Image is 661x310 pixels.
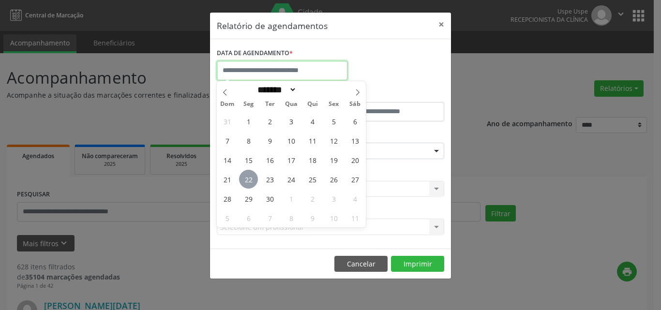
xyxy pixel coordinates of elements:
span: Outubro 2, 2025 [303,189,322,208]
span: Setembro 10, 2025 [282,131,300,150]
span: Outubro 1, 2025 [282,189,300,208]
span: Setembro 5, 2025 [324,112,343,131]
span: Qua [281,101,302,107]
span: Setembro 2, 2025 [260,112,279,131]
input: Year [297,85,329,95]
span: Setembro 22, 2025 [239,170,258,189]
span: Ter [259,101,281,107]
span: Seg [238,101,259,107]
span: Setembro 3, 2025 [282,112,300,131]
span: Setembro 28, 2025 [218,189,237,208]
span: Setembro 6, 2025 [346,112,364,131]
span: Setembro 21, 2025 [218,170,237,189]
span: Setembro 23, 2025 [260,170,279,189]
span: Outubro 4, 2025 [346,189,364,208]
button: Cancelar [334,256,388,272]
span: Setembro 17, 2025 [282,150,300,169]
span: Setembro 12, 2025 [324,131,343,150]
span: Outubro 6, 2025 [239,208,258,227]
span: Setembro 4, 2025 [303,112,322,131]
span: Setembro 24, 2025 [282,170,300,189]
span: Qui [302,101,323,107]
span: Setembro 9, 2025 [260,131,279,150]
span: Outubro 11, 2025 [346,208,364,227]
button: Imprimir [391,256,444,272]
label: ATÉ [333,87,444,102]
span: Setembro 26, 2025 [324,170,343,189]
span: Setembro 1, 2025 [239,112,258,131]
span: Setembro 13, 2025 [346,131,364,150]
span: Outubro 10, 2025 [324,208,343,227]
span: Outubro 7, 2025 [260,208,279,227]
span: Setembro 20, 2025 [346,150,364,169]
span: Setembro 30, 2025 [260,189,279,208]
span: Setembro 18, 2025 [303,150,322,169]
span: Setembro 7, 2025 [218,131,237,150]
button: Close [432,13,451,36]
span: Outubro 8, 2025 [282,208,300,227]
span: Setembro 14, 2025 [218,150,237,169]
h5: Relatório de agendamentos [217,19,328,32]
span: Outubro 3, 2025 [324,189,343,208]
span: Setembro 15, 2025 [239,150,258,169]
span: Setembro 29, 2025 [239,189,258,208]
span: Setembro 27, 2025 [346,170,364,189]
span: Setembro 8, 2025 [239,131,258,150]
span: Outubro 9, 2025 [303,208,322,227]
span: Sáb [345,101,366,107]
span: Setembro 25, 2025 [303,170,322,189]
label: DATA DE AGENDAMENTO [217,46,293,61]
select: Month [254,85,297,95]
span: Outubro 5, 2025 [218,208,237,227]
span: Setembro 11, 2025 [303,131,322,150]
span: Sex [323,101,345,107]
span: Setembro 19, 2025 [324,150,343,169]
span: Setembro 16, 2025 [260,150,279,169]
span: Dom [217,101,238,107]
span: Agosto 31, 2025 [218,112,237,131]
